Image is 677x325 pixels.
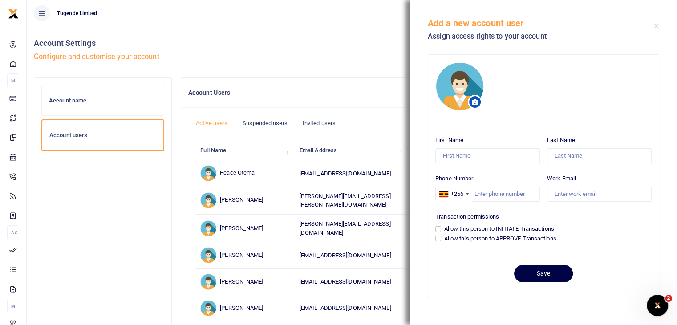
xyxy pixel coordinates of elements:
[407,187,507,215] td: Initiator
[41,119,164,151] a: Account users
[295,295,408,321] td: [EMAIL_ADDRESS][DOMAIN_NAME]
[34,53,670,61] h5: Configure and customise your account
[53,9,101,17] span: Tugende Limited
[653,23,659,29] button: Close
[188,88,595,97] h4: Account Users
[295,160,408,187] td: [EMAIL_ADDRESS][DOMAIN_NAME]
[188,115,235,132] a: Active users
[49,132,156,139] h6: Account users
[435,174,473,183] label: Phone Number
[444,234,556,243] label: Allow this person to APPROVE Transactions
[195,242,295,268] td: [PERSON_NAME]
[428,18,653,28] h5: Add a new account user
[295,215,408,242] td: [PERSON_NAME][EMAIL_ADDRESS][DOMAIN_NAME]
[295,115,343,132] a: Invited users
[295,187,408,215] td: [PERSON_NAME][EMAIL_ADDRESS][PERSON_NAME][DOMAIN_NAME]
[436,187,471,201] div: Uganda: +256
[7,299,19,313] li: M
[195,187,295,215] td: [PERSON_NAME]
[295,242,408,268] td: [EMAIL_ADDRESS][DOMAIN_NAME]
[547,136,575,145] label: Last Name
[647,295,668,316] iframe: Intercom live chat
[195,141,295,160] th: Full Name: activate to sort column ascending
[7,73,19,88] li: M
[407,242,507,268] td: Initiator
[49,97,157,104] h6: Account name
[407,141,507,160] th: Permissions: activate to sort column ascending
[41,85,164,116] a: Account name
[195,269,295,295] td: [PERSON_NAME]
[435,148,540,163] input: First Name
[407,295,507,321] td: Administrator, Approver
[195,295,295,321] td: [PERSON_NAME]
[547,187,652,202] input: Enter work email
[428,32,653,41] h5: Assign access rights to your account
[514,265,573,282] button: Save
[235,115,295,132] a: Suspended users
[435,136,463,145] label: First Name
[195,160,295,187] td: Peace Otema
[8,8,19,19] img: logo-small
[444,224,554,233] label: Allow this person to INITIATE Transactions
[295,141,408,160] th: Email Address: activate to sort column ascending
[407,160,507,187] td: Initiator
[451,190,463,199] div: +256
[665,295,672,302] span: 2
[435,187,540,202] input: Enter phone number
[34,38,670,48] h4: Account Settings
[295,269,408,295] td: [EMAIL_ADDRESS][DOMAIN_NAME]
[7,225,19,240] li: Ac
[547,174,576,183] label: Work Email
[195,215,295,242] td: [PERSON_NAME]
[435,212,499,221] label: Transaction permissions
[547,148,652,163] input: Last Name
[8,10,19,16] a: logo-small logo-large logo-large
